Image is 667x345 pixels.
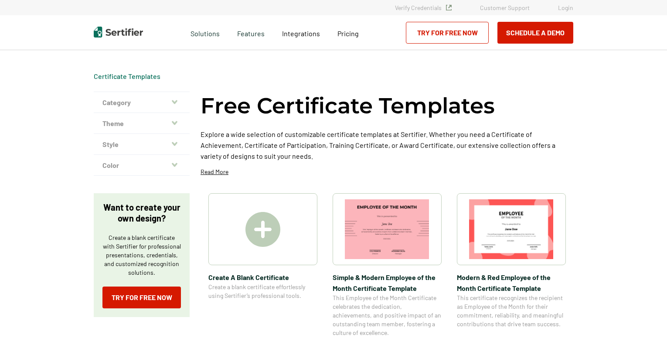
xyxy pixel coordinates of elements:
[337,27,359,38] a: Pricing
[208,272,317,283] span: Create A Blank Certificate
[333,193,442,337] a: Simple & Modern Employee of the Month Certificate TemplateSimple & Modern Employee of the Month C...
[102,287,181,308] a: Try for Free Now
[201,167,228,176] p: Read More
[94,72,160,81] span: Certificate Templates
[102,233,181,277] p: Create a blank certificate with Sertifier for professional presentations, credentials, and custom...
[94,72,160,81] div: Breadcrumb
[282,29,320,38] span: Integrations
[282,27,320,38] a: Integrations
[337,29,359,38] span: Pricing
[102,202,181,224] p: Want to create your own design?
[191,27,220,38] span: Solutions
[208,283,317,300] span: Create a blank certificate effortlessly using Sertifier’s professional tools.
[245,212,280,247] img: Create A Blank Certificate
[480,4,530,11] a: Customer Support
[395,4,452,11] a: Verify Credentials
[94,134,190,155] button: Style
[446,5,452,10] img: Verified
[201,129,573,161] p: Explore a wide selection of customizable certificate templates at Sertifier. Whether you need a C...
[201,92,495,120] h1: Free Certificate Templates
[406,22,489,44] a: Try for Free Now
[457,193,566,337] a: Modern & Red Employee of the Month Certificate TemplateModern & Red Employee of the Month Certifi...
[457,294,566,328] span: This certificate recognizes the recipient as Employee of the Month for their commitment, reliabil...
[457,272,566,294] span: Modern & Red Employee of the Month Certificate Template
[94,155,190,176] button: Color
[94,72,160,80] a: Certificate Templates
[94,27,143,38] img: Sertifier | Digital Credentialing Platform
[237,27,265,38] span: Features
[558,4,573,11] a: Login
[94,113,190,134] button: Theme
[333,294,442,337] span: This Employee of the Month Certificate celebrates the dedication, achievements, and positive impa...
[94,92,190,113] button: Category
[469,199,554,259] img: Modern & Red Employee of the Month Certificate Template
[345,199,429,259] img: Simple & Modern Employee of the Month Certificate Template
[333,272,442,294] span: Simple & Modern Employee of the Month Certificate Template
